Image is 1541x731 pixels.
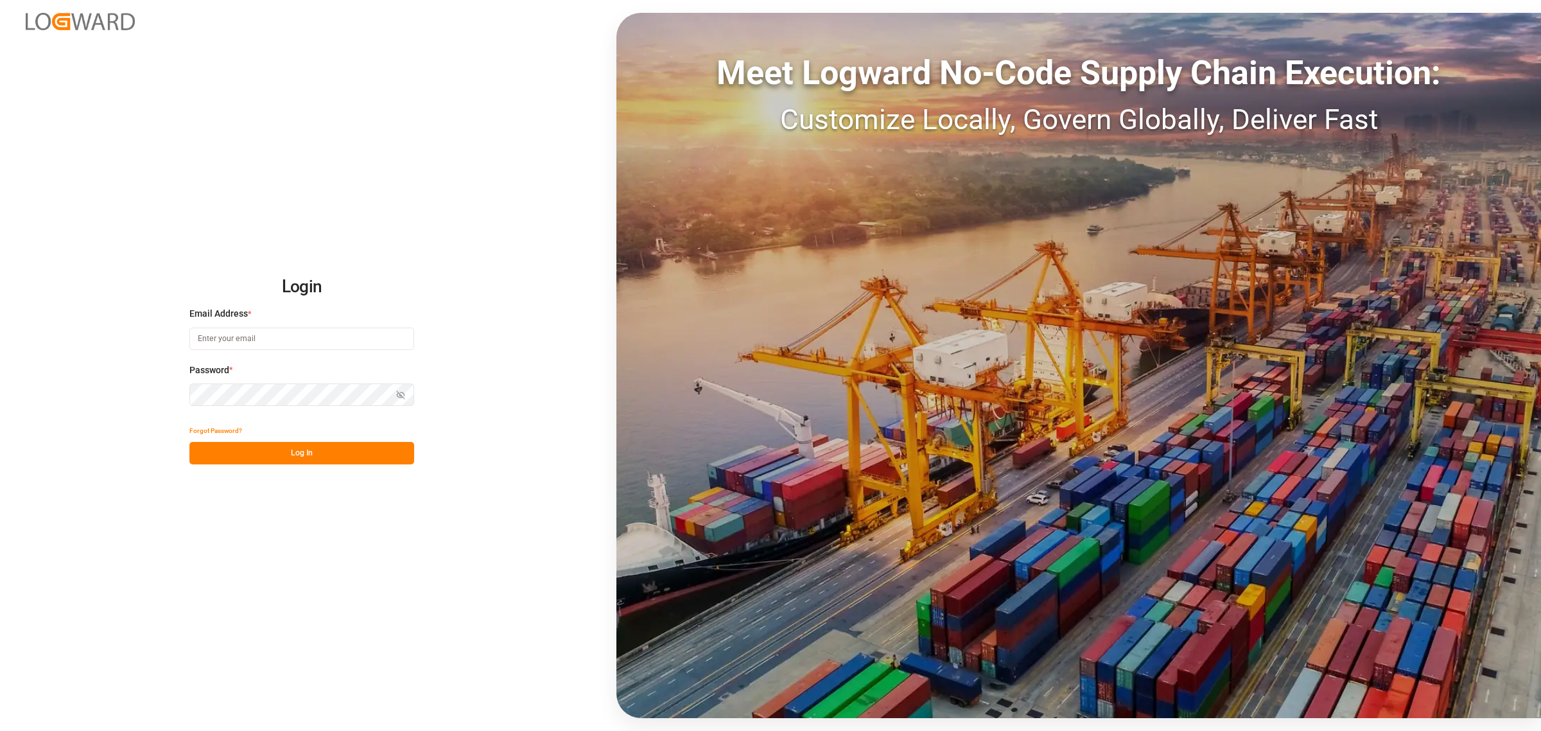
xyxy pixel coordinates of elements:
input: Enter your email [189,328,414,350]
span: Password [189,364,229,377]
button: Log In [189,442,414,464]
span: Email Address [189,307,248,321]
button: Forgot Password? [189,419,242,442]
img: Logward_new_orange.png [26,13,135,30]
div: Meet Logward No-Code Supply Chain Execution: [616,48,1541,98]
div: Customize Locally, Govern Globally, Deliver Fast [616,98,1541,141]
h2: Login [189,267,414,308]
